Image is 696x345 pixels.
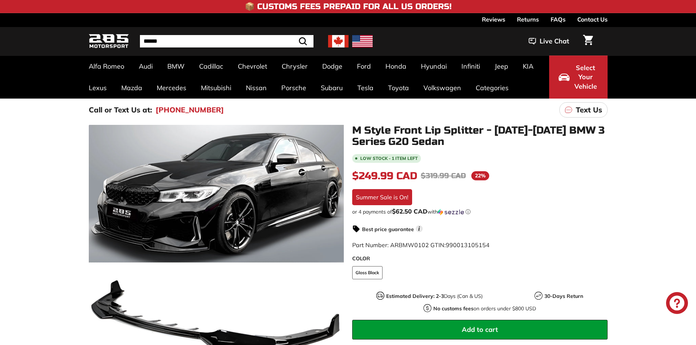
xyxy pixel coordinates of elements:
[559,102,608,118] a: Text Us
[551,13,566,26] a: FAQs
[352,170,417,182] span: $249.99 CAD
[392,207,427,215] span: $62.50 CAD
[149,77,194,99] a: Mercedes
[194,77,239,99] a: Mitsubishi
[352,208,608,215] div: or 4 payments of$62.50 CADwithSezzle Click to learn more about Sezzle
[352,320,608,340] button: Add to cart
[313,77,350,99] a: Subaru
[381,77,416,99] a: Toyota
[274,77,313,99] a: Porsche
[487,55,516,77] a: Jeep
[433,305,536,313] p: on orders under $800 USD
[577,13,608,26] a: Contact Us
[433,305,473,312] strong: No customs fees
[416,225,423,232] span: i
[352,241,490,249] span: Part Number: ARBMW0102 GTIN:
[416,77,468,99] a: Volkswagen
[482,13,505,26] a: Reviews
[156,104,224,115] a: [PHONE_NUMBER]
[89,104,152,115] p: Call or Text Us at:
[352,255,608,262] label: COLOR
[378,55,414,77] a: Honda
[421,171,466,180] span: $319.99 CAD
[576,104,602,115] p: Text Us
[519,32,579,50] button: Live Chat
[468,77,516,99] a: Categories
[438,209,464,215] img: Sezzle
[81,77,114,99] a: Lexus
[549,55,608,99] button: Select Your Vehicle
[446,241,490,249] span: 990013105154
[132,55,160,77] a: Audi
[81,55,132,77] a: Alfa Romeo
[352,189,412,205] div: Summer Sale is On!
[239,77,274,99] a: Nissan
[414,55,454,77] a: Hyundai
[462,325,498,334] span: Add to cart
[362,226,414,233] strong: Best price guarantee
[231,55,274,77] a: Chevrolet
[350,55,378,77] a: Ford
[664,292,690,316] inbox-online-store-chat: Shopify online store chat
[544,293,583,299] strong: 30-Days Return
[352,125,608,147] h1: M Style Front Lip Splitter - [DATE]-[DATE] BMW 3 Series G20 Sedan
[386,292,483,300] p: Days (Can & US)
[516,55,541,77] a: KIA
[114,77,149,99] a: Mazda
[573,63,598,91] span: Select Your Vehicle
[350,77,381,99] a: Tesla
[89,33,129,50] img: Logo_285_Motorsport_areodynamics_components
[360,156,418,161] span: Low stock - 1 item left
[192,55,231,77] a: Cadillac
[352,208,608,215] div: or 4 payments of with
[517,13,539,26] a: Returns
[579,29,597,54] a: Cart
[471,171,489,180] span: 22%
[386,293,444,299] strong: Estimated Delivery: 2-3
[274,55,315,77] a: Chrysler
[160,55,192,77] a: BMW
[540,37,569,46] span: Live Chat
[245,2,452,11] h4: 📦 Customs Fees Prepaid for All US Orders!
[140,35,313,47] input: Search
[454,55,487,77] a: Infiniti
[315,55,350,77] a: Dodge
